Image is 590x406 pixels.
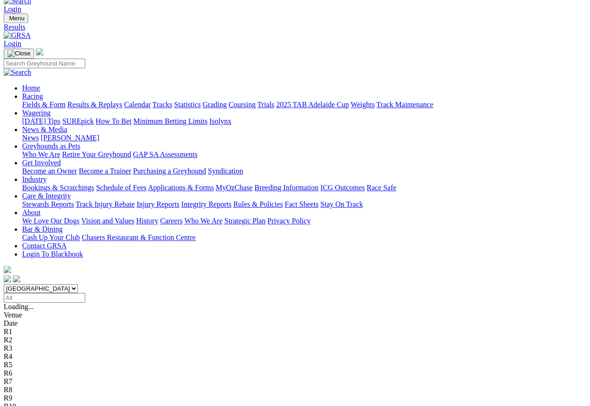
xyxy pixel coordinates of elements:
[76,200,135,208] a: Track Injury Rebate
[22,101,65,108] a: Fields & Form
[79,167,131,175] a: Become a Trainer
[4,5,21,13] a: Login
[36,48,43,55] img: logo-grsa-white.png
[174,101,201,108] a: Statistics
[320,200,363,208] a: Stay On Track
[4,266,11,273] img: logo-grsa-white.png
[81,217,134,225] a: Vision and Values
[22,233,586,242] div: Bar & Dining
[22,92,43,100] a: Racing
[203,101,227,108] a: Grading
[133,117,207,125] a: Minimum Betting Limits
[4,352,586,361] div: R4
[22,150,586,159] div: Greyhounds as Pets
[22,117,586,125] div: Wagering
[62,150,131,158] a: Retire Your Greyhound
[320,184,365,191] a: ICG Outcomes
[133,150,198,158] a: GAP SA Assessments
[153,101,172,108] a: Tracks
[22,84,40,92] a: Home
[41,134,99,142] a: [PERSON_NAME]
[208,167,243,175] a: Syndication
[96,117,132,125] a: How To Bet
[22,125,67,133] a: News & Media
[22,117,60,125] a: [DATE] Tips
[4,344,586,352] div: R3
[136,200,179,208] a: Injury Reports
[4,361,586,369] div: R5
[233,200,283,208] a: Rules & Policies
[22,192,71,200] a: Care & Integrity
[22,242,66,250] a: Contact GRSA
[22,134,586,142] div: News & Media
[22,233,80,241] a: Cash Up Your Club
[160,217,183,225] a: Careers
[22,167,586,175] div: Get Involved
[4,31,31,40] img: GRSA
[181,200,231,208] a: Integrity Reports
[22,217,79,225] a: We Love Our Dogs
[22,101,586,109] div: Racing
[22,159,61,167] a: Get Involved
[22,134,39,142] a: News
[22,184,94,191] a: Bookings & Scratchings
[136,217,158,225] a: History
[4,59,85,68] input: Search
[22,109,51,117] a: Wagering
[267,217,311,225] a: Privacy Policy
[62,117,94,125] a: SUREpick
[22,184,586,192] div: Industry
[4,13,28,23] button: Toggle navigation
[96,184,146,191] a: Schedule of Fees
[257,101,274,108] a: Trials
[22,217,586,225] div: About
[4,394,586,402] div: R9
[4,386,586,394] div: R8
[4,328,586,336] div: R1
[366,184,396,191] a: Race Safe
[22,150,60,158] a: Who We Are
[216,184,253,191] a: MyOzChase
[229,101,256,108] a: Coursing
[22,209,41,216] a: About
[351,101,375,108] a: Weights
[22,175,47,183] a: Industry
[4,311,586,319] div: Venue
[4,48,34,59] button: Toggle navigation
[22,142,80,150] a: Greyhounds as Pets
[4,293,85,303] input: Select date
[22,225,63,233] a: Bar & Dining
[4,68,31,77] img: Search
[224,217,265,225] a: Strategic Plan
[7,50,30,57] img: Close
[254,184,319,191] a: Breeding Information
[22,200,74,208] a: Stewards Reports
[22,250,83,258] a: Login To Blackbook
[184,217,223,225] a: Who We Are
[4,369,586,377] div: R6
[285,200,319,208] a: Fact Sheets
[4,336,586,344] div: R2
[82,233,195,241] a: Chasers Restaurant & Function Centre
[4,319,586,328] div: Date
[67,101,122,108] a: Results & Replays
[13,275,20,282] img: twitter.svg
[209,117,231,125] a: Isolynx
[377,101,433,108] a: Track Maintenance
[9,15,24,22] span: Menu
[22,200,586,209] div: Care & Integrity
[4,377,586,386] div: R7
[22,167,77,175] a: Become an Owner
[148,184,214,191] a: Applications & Forms
[4,23,586,31] a: Results
[276,101,349,108] a: 2025 TAB Adelaide Cup
[4,40,21,48] a: Login
[4,303,34,310] span: Loading...
[4,275,11,282] img: facebook.svg
[124,101,151,108] a: Calendar
[133,167,206,175] a: Purchasing a Greyhound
